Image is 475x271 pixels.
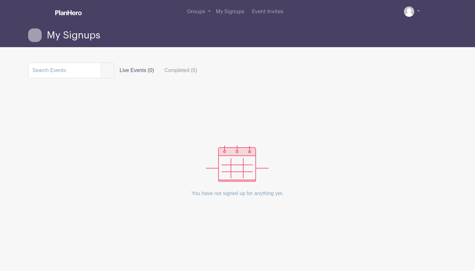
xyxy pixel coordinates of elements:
[47,30,100,41] span: My Signups
[28,63,101,78] input: Search Events
[187,9,205,14] span: Groups
[159,64,202,77] label: Completed (0)
[114,64,202,77] div: filters
[404,6,414,17] img: default-ce2991bfa6775e67f084385cd625a349d9dcbb7a52a09fb2fda1e96e2d18dcdb.png
[252,9,283,14] span: Event Invites
[216,9,244,14] span: My Signups
[55,10,82,15] img: logo_white-6c42ec7e38ccf1d336a20a19083b03d10ae64f83f12c07503d8b9e83406b4c7d.svg
[192,182,284,205] p: You have not signed up for anything yet.
[206,145,269,182] img: events_empty-56550af544ae17c43cc50f3ebafa394433d06d5f1891c01edc4b5d1d59cfda54.svg
[114,64,159,77] label: Live Events (0)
